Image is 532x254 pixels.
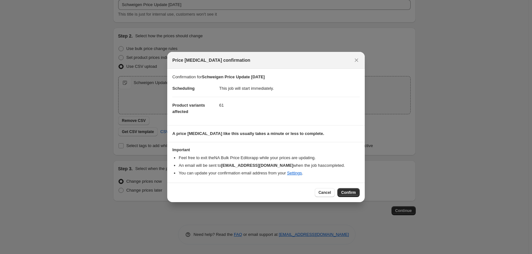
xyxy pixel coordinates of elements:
span: Cancel [319,190,331,195]
li: You can update your confirmation email address from your . [179,170,360,176]
span: Confirm [341,190,356,195]
b: Schweigen Price Update [DATE] [202,74,265,79]
span: Price [MEDICAL_DATA] confirmation [172,57,250,63]
dd: This job will start immediately. [219,80,360,97]
button: Close [352,56,361,65]
a: Settings [287,171,302,175]
b: A price [MEDICAL_DATA] like this usually takes a minute or less to complete. [172,131,324,136]
button: Cancel [315,188,335,197]
span: Product variants affected [172,103,205,114]
span: Scheduling [172,86,195,91]
h3: Important [172,147,360,152]
b: [EMAIL_ADDRESS][DOMAIN_NAME] [221,163,293,168]
dd: 61 [219,97,360,114]
li: An email will be sent to when the job has completed . [179,162,360,169]
button: Confirm [337,188,360,197]
p: Confirmation for [172,74,360,80]
li: Feel free to exit the NA Bulk Price Editor app while your prices are updating. [179,155,360,161]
